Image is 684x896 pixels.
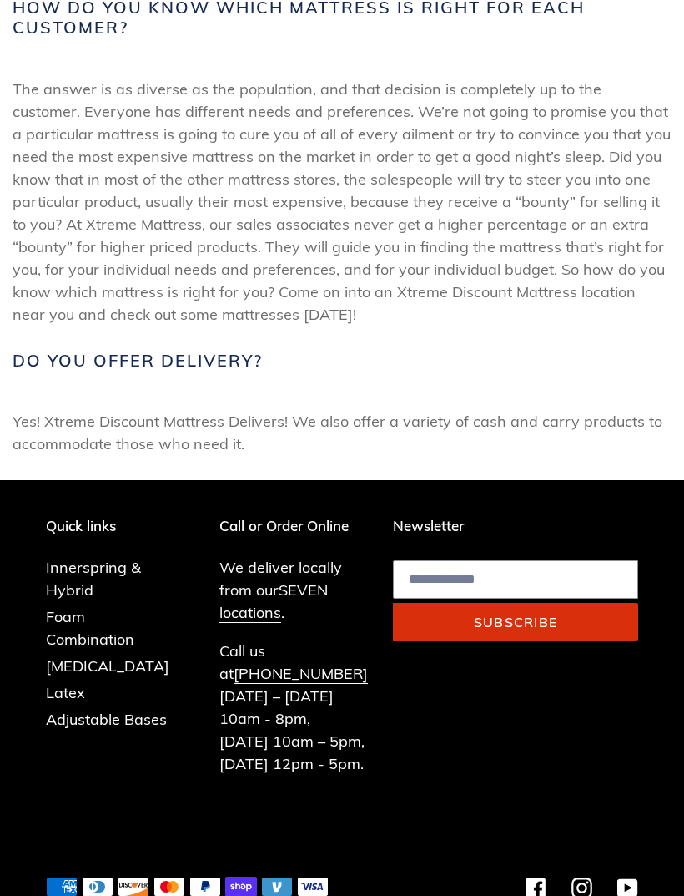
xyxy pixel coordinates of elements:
[13,410,671,455] span: Yes! Xtreme Discount Mattress Delivers! We also offer a variety of cash and carry products to acc...
[219,580,328,623] a: SEVEN locations
[234,664,368,684] a: [PHONE_NUMBER]
[46,710,167,729] a: Adjustable Bases
[474,614,558,630] span: Subscribe
[219,556,368,624] p: We deliver locally from our .
[393,560,638,599] input: Email address
[46,607,134,649] a: Foam Combination
[46,656,169,676] a: [MEDICAL_DATA]
[219,640,368,775] p: Call us at [DATE] – [DATE] 10am - 8pm, [DATE] 10am – 5pm, [DATE] 12pm - 5pm.
[46,518,194,534] p: Quick links
[13,78,671,326] span: The answer is as diverse as the population, and that decision is completely up to the customer. E...
[46,558,141,600] a: Innerspring & Hybrid
[393,518,638,534] p: Newsletter
[393,603,638,641] button: Subscribe
[46,683,85,702] a: Latex
[13,351,263,371] span: Do you offer Delivery?
[219,518,368,534] p: Call or Order Online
